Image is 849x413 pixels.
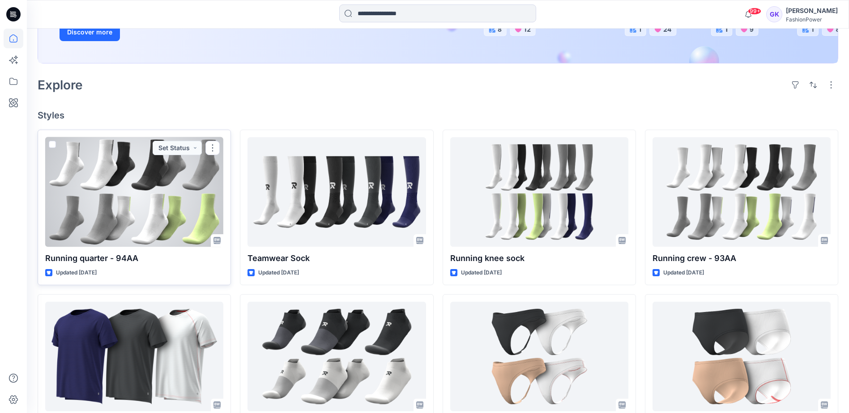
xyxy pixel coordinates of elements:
[247,302,426,411] a: 31095001 - 92AA - Vance
[258,268,299,278] p: Updated [DATE]
[786,5,838,16] div: [PERSON_NAME]
[45,137,223,247] a: Running quarter - 94AA
[786,16,838,23] div: FashionPower
[461,268,502,278] p: Updated [DATE]
[653,252,831,265] p: Running crew - 93AA
[247,252,426,265] p: Teamwear Sock
[663,268,704,278] p: Updated [DATE]
[45,252,223,265] p: Running quarter - 94AA
[450,252,628,265] p: Running knee sock
[45,302,223,411] a: 31075000-20RM-Ron
[653,302,831,411] a: 30424000-34AL-Tatum
[38,110,838,121] h4: Styles
[450,137,628,247] a: Running knee sock
[766,6,782,22] div: GK
[38,78,83,92] h2: Explore
[247,137,426,247] a: Teamwear Sock
[60,23,261,41] a: Discover more
[653,137,831,247] a: Running crew - 93AA
[450,302,628,411] a: 30816000 - 34AL - Tessa
[56,268,97,278] p: Updated [DATE]
[748,8,761,15] span: 99+
[60,23,120,41] button: Discover more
